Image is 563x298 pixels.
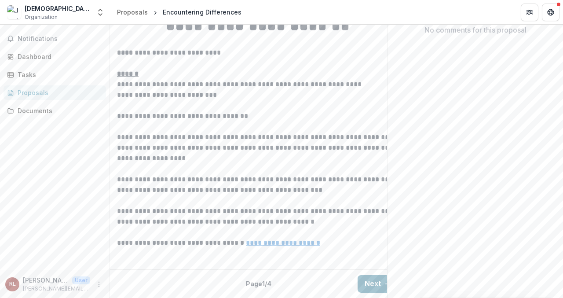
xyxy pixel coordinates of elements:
div: [DEMOGRAPHIC_DATA] of [GEOGRAPHIC_DATA][US_STATE] [25,4,91,13]
button: Notifications [4,32,106,46]
p: User [72,276,90,284]
p: No comments for this proposal [424,25,526,35]
a: Dashboard [4,49,106,64]
p: Page 1 / 4 [246,279,271,288]
div: Rachel Levy [9,281,16,287]
button: More [94,279,104,290]
div: Encountering Differences [163,7,241,17]
div: Proposals [18,88,99,97]
div: Tasks [18,70,99,79]
button: Next [358,275,398,293]
a: Documents [4,103,106,118]
a: Proposals [113,6,151,18]
div: Dashboard [18,52,99,61]
span: Notifications [18,35,102,43]
span: Organization [25,13,58,21]
p: [PERSON_NAME] [23,276,69,285]
button: Get Help [542,4,559,21]
a: Proposals [4,85,106,100]
img: Jewish Federation of Eastern Connecticut [7,5,21,19]
p: [PERSON_NAME][EMAIL_ADDRESS][DOMAIN_NAME] [23,285,90,293]
div: Proposals [117,7,148,17]
a: Tasks [4,67,106,82]
div: Documents [18,106,99,115]
button: Open entity switcher [94,4,106,21]
nav: breadcrumb [113,6,245,18]
button: Partners [521,4,538,21]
